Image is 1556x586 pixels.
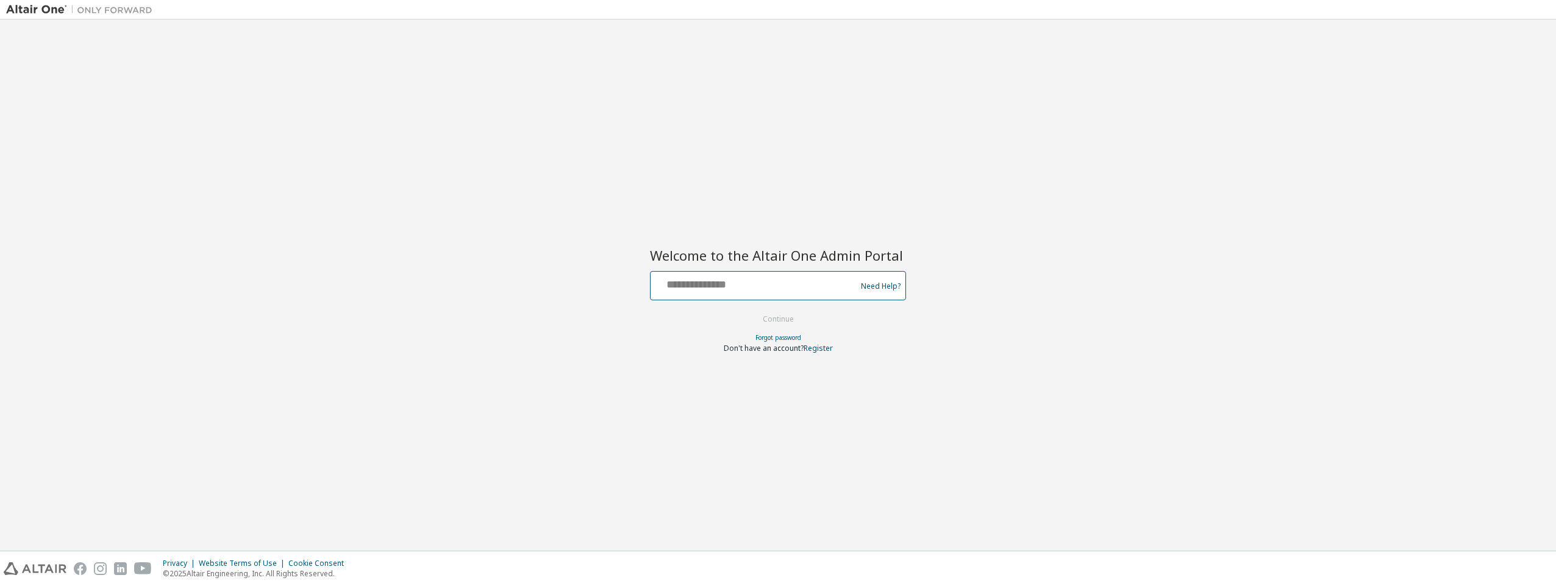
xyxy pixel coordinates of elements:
[94,562,107,575] img: instagram.svg
[288,559,351,568] div: Cookie Consent
[650,247,906,264] h2: Welcome to the Altair One Admin Portal
[199,559,288,568] div: Website Terms of Use
[724,343,804,353] span: Don't have an account?
[134,562,152,575] img: youtube.svg
[163,568,351,579] p: © 2025 Altair Engineering, Inc. All Rights Reserved.
[163,559,199,568] div: Privacy
[804,343,833,353] a: Register
[4,562,66,575] img: altair_logo.svg
[74,562,87,575] img: facebook.svg
[6,4,159,16] img: Altair One
[114,562,127,575] img: linkedin.svg
[755,333,801,342] a: Forgot password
